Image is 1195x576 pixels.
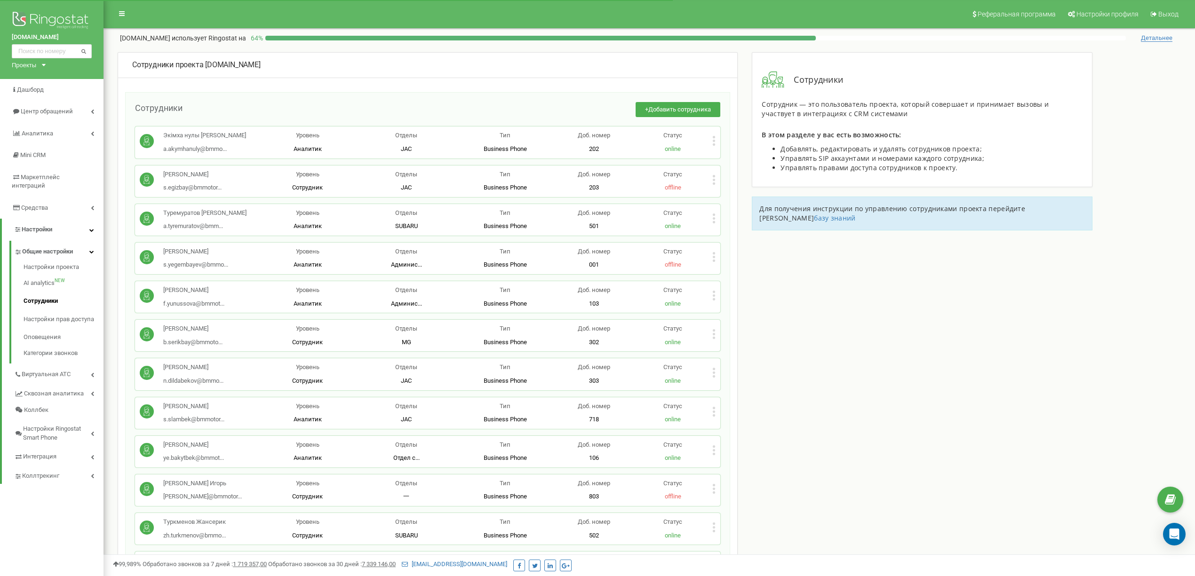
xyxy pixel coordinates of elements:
span: Управлять правами доступа сотрудников к проекту. [781,163,957,172]
a: [DOMAIN_NAME] [12,33,92,42]
span: Статус [663,248,682,255]
span: Тип [500,325,510,332]
span: offline [665,261,681,268]
span: Сотрудники проекта [132,60,203,69]
span: Общие настройки [22,247,73,256]
span: Mini CRM [20,151,46,158]
span: online [665,377,681,384]
span: Business Phone [484,416,527,423]
span: Доб. номер [578,480,610,487]
p: [PERSON_NAME] [163,363,223,372]
span: Коллбек [24,406,48,415]
span: Доб. номер [578,363,610,371]
span: Интеграция [23,452,56,461]
span: Доб. номер [578,209,610,216]
u: 7 339 146,00 [362,560,396,568]
p: 001 [555,260,634,269]
span: Отделы [395,286,417,293]
span: offline [665,493,681,500]
span: Сотрудники [784,74,843,86]
span: Средства [21,204,48,211]
span: Отделы [395,248,417,255]
span: Управлять SIP аккаунтами и номерами каждого сотрудника; [781,154,984,163]
span: Отделы [395,132,417,139]
span: Сотрудник [292,532,323,539]
p: [PERSON_NAME] Игорь [163,479,242,488]
button: +Добавить сотрудника [636,102,720,118]
span: Реферальная программа [978,10,1056,18]
span: Отделы [395,209,417,216]
span: Business Phone [484,145,527,152]
p: 106 [555,454,634,463]
span: Аналитик [294,454,322,461]
div: [DOMAIN_NAME] [132,60,723,71]
span: Аналитик [294,222,322,229]
p: [PERSON_NAME] [163,247,228,256]
p: Экімха нулы [PERSON_NAME] [163,131,246,140]
input: Поиск по номеру [12,44,92,58]
span: Отделы [395,518,417,525]
p: [PERSON_NAME] [163,286,224,295]
a: Сквозная аналитика [14,383,104,402]
span: Отделы [395,363,417,371]
span: Статус [663,363,682,371]
span: JAC [401,377,412,384]
span: Уровень [296,171,319,178]
span: Статус [663,480,682,487]
span: Доб. номер [578,132,610,139]
p: 502 [555,531,634,540]
span: Коллтрекинг [22,472,59,481]
span: Уровень [296,518,319,525]
span: Business Phone [484,184,527,191]
p: 303 [555,377,634,386]
span: Статус [663,171,682,178]
span: Уровень [296,132,319,139]
a: [EMAIL_ADDRESS][DOMAIN_NAME] [402,560,507,568]
span: Тип [500,402,510,410]
span: Аналитик [294,261,322,268]
span: Обработано звонков за 7 дней : [143,560,267,568]
span: Доб. номер [578,286,610,293]
span: Доб. номер [578,325,610,332]
span: ye.bakytbek@bmmot... [163,454,224,461]
span: Отделы [395,171,417,178]
a: Виртуальная АТС [14,363,104,383]
span: Для получения инструкции по управлению сотрудниками проекта перейдите [PERSON_NAME] [759,204,1025,222]
span: online [665,145,681,152]
span: s.slambek@bmmotor... [163,416,224,423]
p: 203 [555,183,634,192]
a: Настройки прав доступа [24,310,104,329]
a: Коллтрекинг [14,465,104,484]
span: Business Phone [484,300,527,307]
span: Business Phone [484,454,527,461]
a: Настройки Ringostat Smart Phone [14,418,104,446]
span: f.yunussova@bmmot... [163,300,224,307]
span: Аналитик [294,300,322,307]
span: Сотрудник [292,493,323,500]
span: Детальнее [1141,34,1172,42]
span: Тип [500,518,510,525]
p: [PERSON_NAME] [163,402,224,411]
span: Статус [663,209,682,216]
div: Open Intercom Messenger [1163,523,1186,545]
span: Маркетплейс интеграций [12,174,60,189]
span: Доб. номер [578,171,610,178]
span: MG [402,339,411,346]
span: Доб. номер [578,402,610,410]
span: Статус [663,402,682,410]
p: [PERSON_NAME] [163,441,224,450]
span: Статус [663,441,682,448]
span: online [665,416,681,423]
span: online [665,532,681,539]
a: Интеграция [14,446,104,465]
span: Уровень [296,286,319,293]
span: Сотрудник [292,377,323,384]
span: [PERSON_NAME]@bmmotor... [163,493,242,500]
span: Доб. номер [578,248,610,255]
span: online [665,454,681,461]
p: 718 [555,415,634,424]
u: 1 719 357,00 [233,560,267,568]
span: Статус [663,518,682,525]
span: Добавлять, редактировать и удалять сотрудников проекта; [781,144,982,153]
span: SUBARU [395,532,418,539]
